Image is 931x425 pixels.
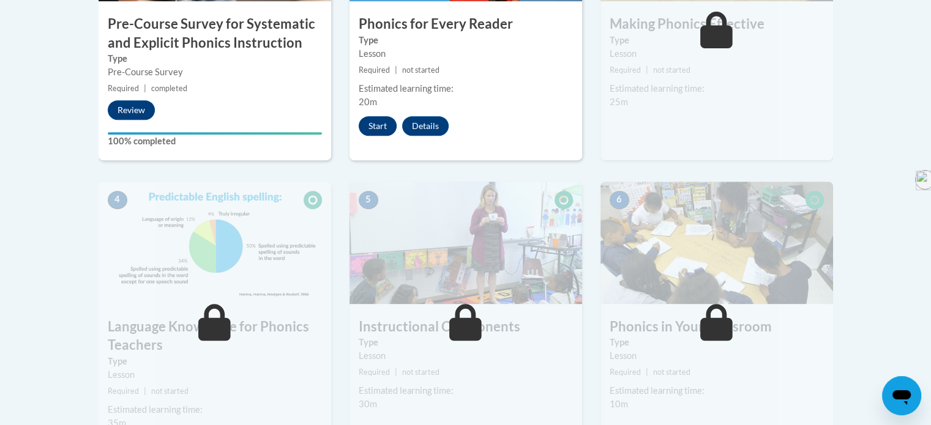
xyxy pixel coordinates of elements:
span: | [646,65,648,75]
span: | [144,84,146,93]
button: Details [402,116,449,136]
div: Estimated learning time: [108,403,322,416]
span: 25m [610,97,628,107]
label: Type [610,336,824,349]
h3: Pre-Course Survey for Systematic and Explicit Phonics Instruction [99,15,331,53]
div: Estimated learning time: [359,384,573,397]
h3: Phonics in Your Classroom [600,317,833,336]
span: | [646,368,648,377]
label: 100% completed [108,135,322,148]
div: Lesson [359,47,573,61]
div: Lesson [610,349,824,363]
div: Your progress [108,132,322,135]
span: Required [359,368,390,377]
span: | [395,65,397,75]
span: not started [402,368,439,377]
span: not started [653,65,690,75]
div: Estimated learning time: [610,82,824,95]
label: Type [359,336,573,349]
button: Start [359,116,397,136]
span: 30m [359,399,377,409]
span: not started [653,368,690,377]
div: Lesson [359,349,573,363]
img: Course Image [350,182,582,304]
span: Required [610,368,641,377]
label: Type [610,34,824,47]
span: | [144,386,146,396]
img: Course Image [600,182,833,304]
label: Type [108,355,322,368]
h3: Making Phonics Effective [600,15,833,34]
label: Type [108,52,322,65]
span: not started [402,65,439,75]
span: 20m [359,97,377,107]
span: completed [151,84,187,93]
h3: Instructional Components [350,317,582,336]
span: Required [108,386,139,396]
span: Required [610,65,641,75]
span: 10m [610,399,628,409]
h3: Phonics for Every Reader [350,15,582,34]
div: Estimated learning time: [359,82,573,95]
img: Course Image [99,182,331,304]
span: 5 [359,191,378,209]
button: Review [108,100,155,120]
div: Lesson [610,47,824,61]
span: not started [151,386,189,396]
div: Lesson [108,368,322,382]
span: | [395,368,397,377]
span: 4 [108,191,127,209]
div: Estimated learning time: [610,384,824,397]
span: 6 [610,191,629,209]
h3: Language Knowledge for Phonics Teachers [99,317,331,355]
label: Type [359,34,573,47]
div: Pre-Course Survey [108,65,322,79]
span: Required [359,65,390,75]
span: Required [108,84,139,93]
